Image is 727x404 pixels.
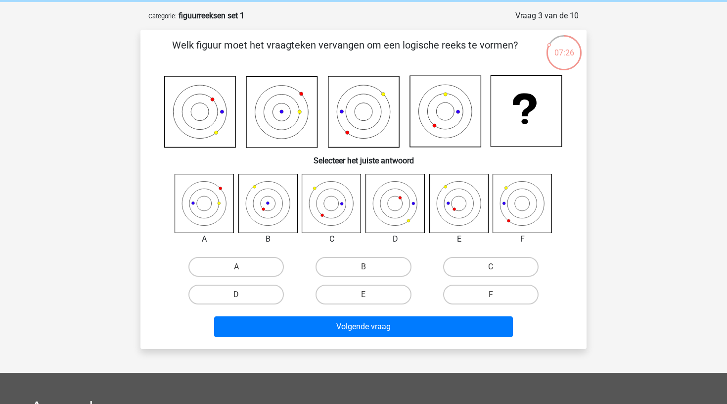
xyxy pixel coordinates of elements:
label: C [443,257,539,277]
label: F [443,285,539,304]
strong: figuurreeksen set 1 [179,11,244,20]
label: B [316,257,411,277]
div: F [485,233,560,245]
small: Categorie: [148,12,177,20]
p: Welk figuur moet het vraagteken vervangen om een logische reeks te vormen? [156,38,534,67]
div: 07:26 [545,34,583,59]
label: A [188,257,284,277]
label: D [188,285,284,304]
div: D [358,233,433,245]
label: E [316,285,411,304]
h6: Selecteer het juiste antwoord [156,148,571,165]
div: Vraag 3 van de 10 [515,10,579,22]
div: A [167,233,242,245]
div: E [422,233,497,245]
div: B [231,233,306,245]
button: Volgende vraag [214,316,513,337]
div: C [294,233,369,245]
